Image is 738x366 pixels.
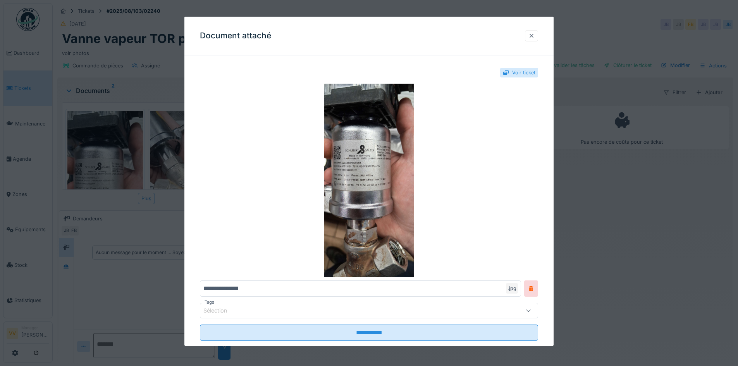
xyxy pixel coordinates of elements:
div: Voir ticket [512,69,535,76]
div: Sélection [203,306,238,315]
label: Tags [203,299,216,306]
img: 83eeff0e-b537-47ef-b56d-784b10aefe64-20250822_164835.jpg [200,84,538,277]
div: .jpg [506,283,518,294]
h3: Document attaché [200,31,271,41]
